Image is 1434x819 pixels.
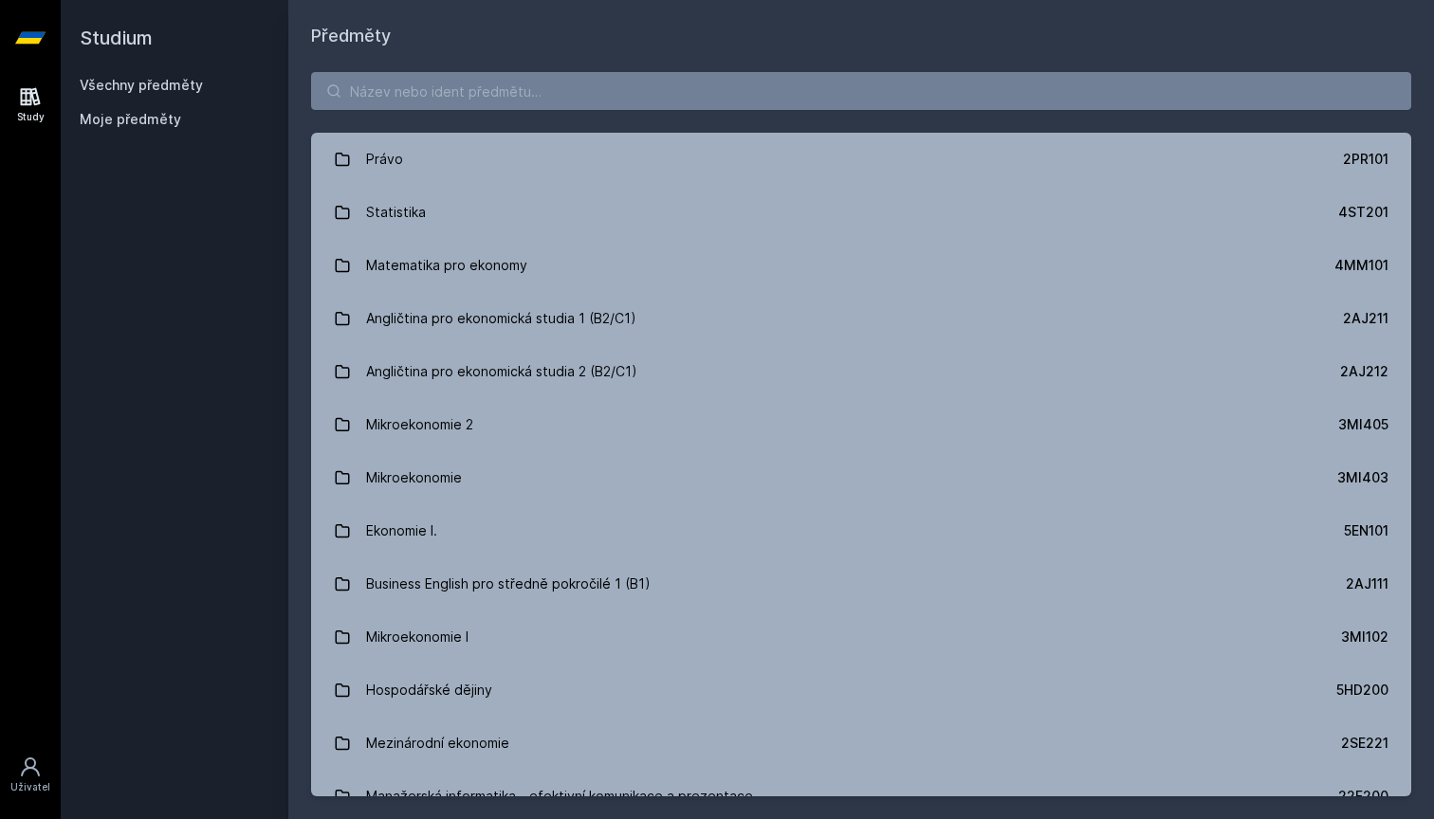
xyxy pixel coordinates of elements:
a: Study [4,76,57,134]
div: 3MI403 [1337,468,1388,487]
div: Hospodářské dějiny [366,671,492,709]
a: Mikroekonomie 2 3MI405 [311,398,1411,451]
a: Hospodářské dějiny 5HD200 [311,664,1411,717]
a: Uživatel [4,746,57,804]
div: 2SE221 [1341,734,1388,753]
div: Mezinárodní ekonomie [366,724,509,762]
input: Název nebo ident předmětu… [311,72,1411,110]
div: Matematika pro ekonomy [366,246,527,284]
div: Mikroekonomie [366,459,462,497]
h1: Předměty [311,23,1411,49]
div: 2AJ212 [1340,362,1388,381]
a: Statistika 4ST201 [311,186,1411,239]
div: 5HD200 [1336,681,1388,700]
a: Angličtina pro ekonomická studia 2 (B2/C1) 2AJ212 [311,345,1411,398]
a: Mezinárodní ekonomie 2SE221 [311,717,1411,770]
div: 2PR101 [1343,150,1388,169]
a: Právo 2PR101 [311,133,1411,186]
span: Moje předměty [80,110,181,129]
div: 4MM101 [1334,256,1388,275]
div: Angličtina pro ekonomická studia 1 (B2/C1) [366,300,636,337]
a: Mikroekonomie I 3MI102 [311,610,1411,664]
div: 2AJ211 [1343,309,1388,328]
div: Mikroekonomie I [366,618,469,656]
div: Angličtina pro ekonomická studia 2 (B2/C1) [366,353,637,391]
div: Právo [366,140,403,178]
div: 4ST201 [1338,203,1388,222]
div: Ekonomie I. [366,512,437,550]
div: 2AJ111 [1346,574,1388,593]
div: 22F200 [1338,787,1388,806]
div: Statistika [366,193,426,231]
div: Study [17,110,45,124]
div: 3MI102 [1341,628,1388,646]
div: 3MI405 [1338,415,1388,434]
a: Matematika pro ekonomy 4MM101 [311,239,1411,292]
div: 5EN101 [1344,521,1388,540]
div: Manažerská informatika - efektivní komunikace a prezentace [366,777,753,815]
a: Business English pro středně pokročilé 1 (B1) 2AJ111 [311,557,1411,610]
a: Všechny předměty [80,77,203,93]
a: Ekonomie I. 5EN101 [311,504,1411,557]
div: Uživatel [10,780,50,794]
div: Mikroekonomie 2 [366,406,473,444]
a: Mikroekonomie 3MI403 [311,451,1411,504]
a: Angličtina pro ekonomická studia 1 (B2/C1) 2AJ211 [311,292,1411,345]
div: Business English pro středně pokročilé 1 (B1) [366,565,651,603]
